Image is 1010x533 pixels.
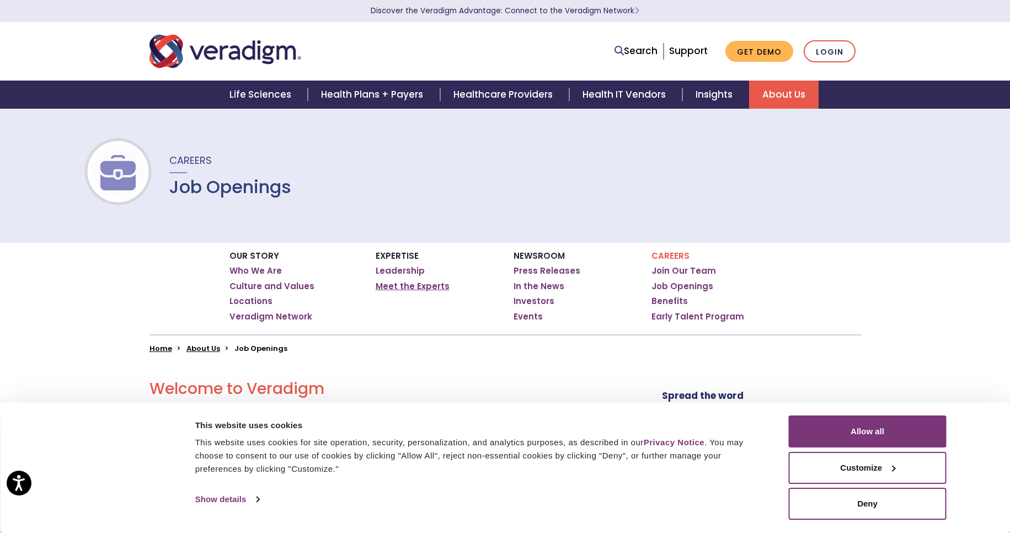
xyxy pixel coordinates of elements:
a: About Us [186,343,220,354]
a: Events [514,311,543,322]
a: About Us [749,81,819,109]
a: Discover the Veradigm Advantage: Connect to the Veradigm NetworkLearn More [371,6,639,16]
a: Insights [682,81,749,109]
strong: Spread the word [662,389,744,402]
a: Benefits [651,296,688,307]
a: Life Sciences [216,81,308,109]
a: In the News [514,281,564,292]
button: Allow all [789,415,947,447]
a: Culture and Values [229,281,314,292]
a: Search [614,44,658,58]
a: Login [804,40,856,63]
div: This website uses cookies for site operation, security, personalization, and analytics purposes, ... [195,436,764,476]
a: Job Openings [651,281,713,292]
a: Investors [514,296,554,307]
button: Customize [789,452,947,484]
span: Learn More [634,6,639,16]
a: Home [149,343,172,354]
a: Press Releases [514,265,580,276]
a: Veradigm Network [229,311,312,322]
a: Early Talent Program [651,311,744,322]
a: Get Demo [725,41,793,62]
a: Privacy Notice [644,438,704,447]
a: Join Our Team [651,265,716,276]
a: Health IT Vendors [569,81,682,109]
a: Health Plans + Payers [308,81,440,109]
div: This website uses cookies [195,419,764,432]
h2: Welcome to Veradigm [149,380,600,398]
h1: Job Openings [169,177,291,198]
a: Support [669,44,708,57]
a: Show details [195,491,259,508]
img: Veradigm logo [149,33,301,70]
a: Who We Are [229,265,282,276]
a: Healthcare Providers [440,81,569,109]
a: Leadership [376,265,425,276]
span: Careers [169,153,212,167]
a: Meet the Experts [376,281,450,292]
a: Locations [229,296,272,307]
button: Deny [789,488,947,520]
